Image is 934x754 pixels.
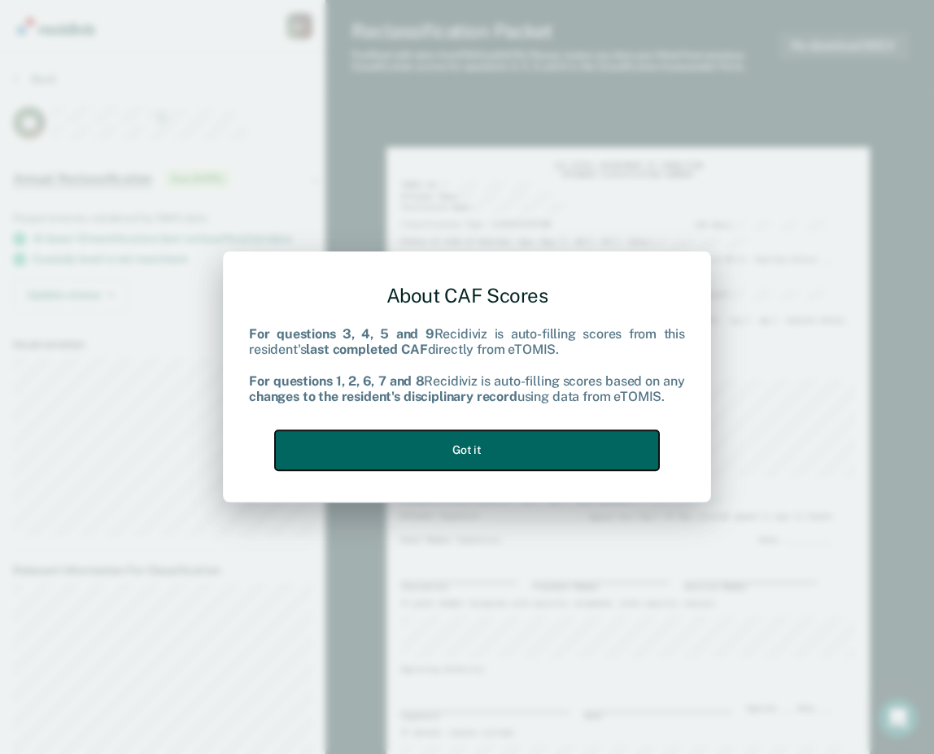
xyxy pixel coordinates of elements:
div: Recidiviz is auto-filling scores from this resident's directly from eTOMIS. Recidiviz is auto-fil... [249,327,685,405]
div: About CAF Scores [249,271,685,320]
b: last completed CAF [306,342,427,358]
b: changes to the resident's disciplinary record [249,389,517,404]
b: For questions 1, 2, 6, 7 and 8 [249,373,424,389]
button: Got it [275,430,659,470]
b: For questions 3, 4, 5 and 9 [249,327,434,342]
